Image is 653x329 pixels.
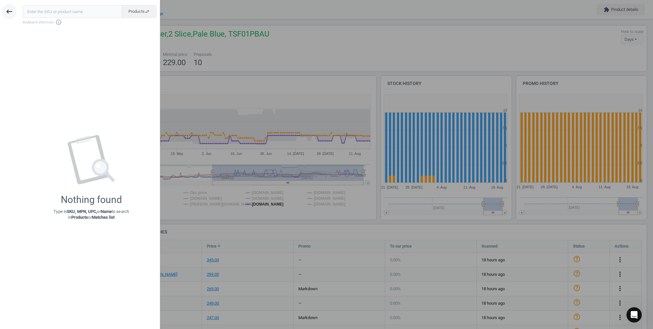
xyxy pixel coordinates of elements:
[61,194,122,206] div: Nothing found
[67,209,97,214] strong: SKU, MPN, UPC,
[23,19,157,25] span: Keyboard shortcuts
[55,19,62,25] i: info_outline
[71,215,88,220] strong: Products
[5,8,13,15] i: keyboard_backspace
[128,9,150,14] span: Products
[23,5,122,18] input: Enter the SKU or product name
[145,9,150,14] i: swap_horiz
[2,4,17,19] button: keyboard_backspace
[101,209,112,214] strong: Name
[122,5,157,18] button: Productsswap_horiz
[92,215,115,220] strong: Matches list
[53,209,129,220] p: Type in or to search in or
[626,307,642,323] iframe: Intercom live chat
